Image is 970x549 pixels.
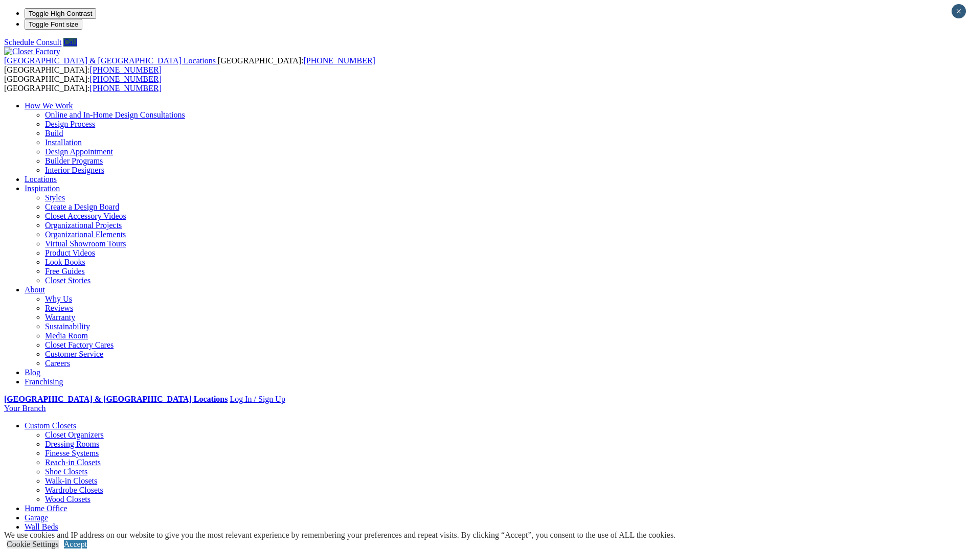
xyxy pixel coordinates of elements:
a: Schedule Consult [4,38,61,47]
a: Franchising [25,377,63,386]
a: Build [45,129,63,138]
a: Home Office [25,504,67,513]
a: Organizational Elements [45,230,126,239]
a: Careers [45,359,70,368]
a: Design Appointment [45,147,113,156]
a: Reviews [45,304,73,312]
a: Walk-in Closets [45,476,97,485]
a: Design Process [45,120,95,128]
span: [GEOGRAPHIC_DATA] & [GEOGRAPHIC_DATA] Locations [4,56,216,65]
a: Call [63,38,77,47]
a: Warranty [45,313,75,322]
a: Interior Designers [45,166,104,174]
a: Why Us [45,294,72,303]
a: Wood Closets [45,495,91,504]
a: Blog [25,368,40,377]
a: Virtual Showroom Tours [45,239,126,248]
span: [GEOGRAPHIC_DATA]: [GEOGRAPHIC_DATA]: [4,56,375,74]
a: Online and In-Home Design Consultations [45,110,185,119]
a: Wardrobe Closets [45,486,103,494]
a: Product Videos [45,248,95,257]
span: [GEOGRAPHIC_DATA]: [GEOGRAPHIC_DATA]: [4,75,162,93]
a: Builder Programs [45,156,103,165]
a: [PHONE_NUMBER] [303,56,375,65]
a: Closet Factory Cares [45,340,114,349]
a: Log In / Sign Up [230,395,285,403]
a: Look Books [45,258,85,266]
a: Customer Service [45,350,103,358]
a: Locations [25,175,57,184]
button: Toggle High Contrast [25,8,96,19]
a: Accept [64,540,87,548]
a: Inspiration [25,184,60,193]
a: Installation [45,138,82,147]
a: Shoe Closets [45,467,87,476]
a: [PHONE_NUMBER] [90,75,162,83]
a: How We Work [25,101,73,110]
button: Toggle Font size [25,19,82,30]
a: [GEOGRAPHIC_DATA] & [GEOGRAPHIC_DATA] Locations [4,395,228,403]
a: Styles [45,193,65,202]
a: Custom Closets [25,421,76,430]
a: Dressing Rooms [45,440,99,448]
a: [PHONE_NUMBER] [90,65,162,74]
a: Free Guides [45,267,85,276]
a: Closet Organizers [45,430,104,439]
a: Reach-in Closets [45,458,101,467]
div: We use cookies and IP address on our website to give you the most relevant experience by remember... [4,531,675,540]
a: [PHONE_NUMBER] [90,84,162,93]
span: Toggle High Contrast [29,10,92,17]
a: Garage [25,513,48,522]
span: Toggle Font size [29,20,78,28]
a: Your Branch [4,404,46,413]
a: Closet Stories [45,276,91,285]
a: Sustainability [45,322,90,331]
a: Wall Beds [25,522,58,531]
button: Close [952,4,966,18]
a: Finesse Systems [45,449,99,457]
a: Closet Accessory Videos [45,212,126,220]
a: Cookie Settings [7,540,59,548]
a: Organizational Projects [45,221,122,230]
a: Create a Design Board [45,202,119,211]
a: Media Room [45,331,88,340]
a: About [25,285,45,294]
a: [GEOGRAPHIC_DATA] & [GEOGRAPHIC_DATA] Locations [4,56,218,65]
img: Closet Factory [4,47,60,56]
